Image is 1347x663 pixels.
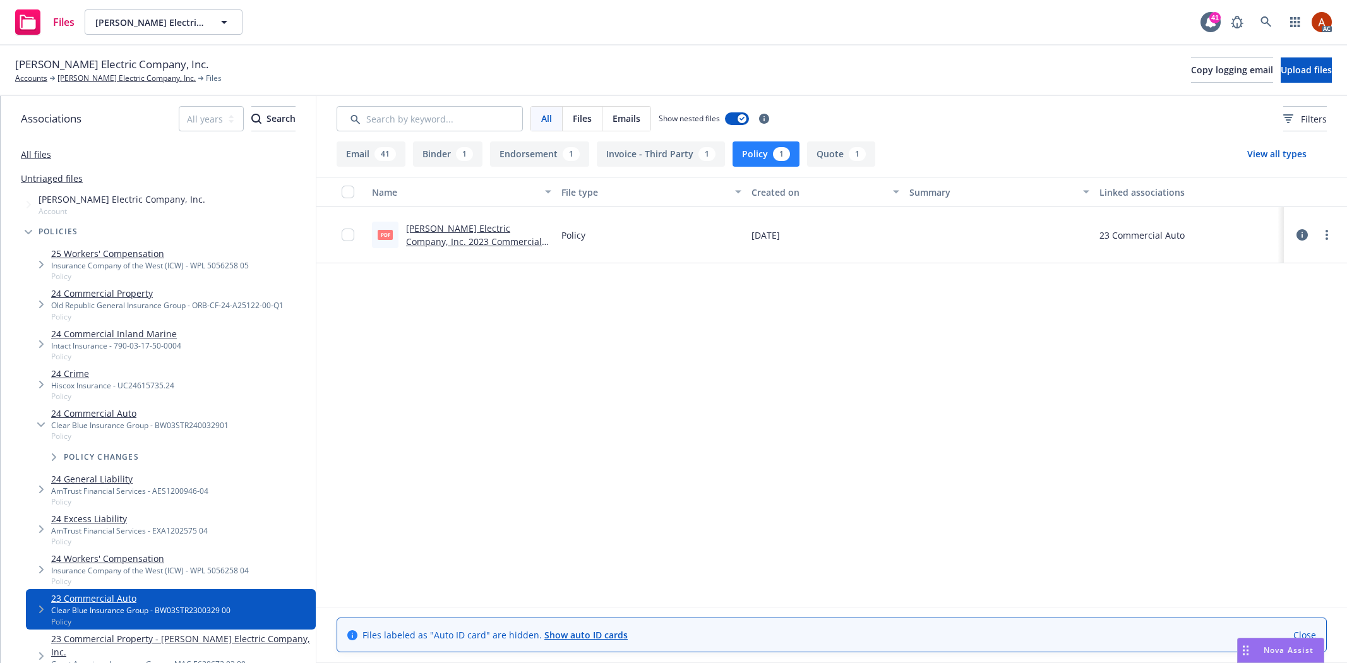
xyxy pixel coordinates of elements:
[51,420,229,431] div: Clear Blue Insurance Group - BW03STR240032901
[1224,9,1250,35] a: Report a Bug
[1238,638,1254,662] div: Drag to move
[21,110,81,127] span: Associations
[51,536,208,547] span: Policy
[1209,11,1221,23] div: 41
[544,629,628,641] a: Show auto ID cards
[1281,64,1332,76] span: Upload files
[39,206,205,217] span: Account
[1312,12,1332,32] img: photo
[849,147,866,161] div: 1
[561,229,585,242] span: Policy
[206,73,222,84] span: Files
[51,271,249,282] span: Policy
[367,177,556,207] button: Name
[57,73,196,84] a: [PERSON_NAME] Electric Company, Inc.
[10,4,80,40] a: Files
[251,107,296,131] div: Search
[556,177,746,207] button: File type
[751,186,885,199] div: Created on
[1319,227,1334,242] a: more
[378,230,393,239] span: pdf
[53,17,75,27] span: Files
[362,628,628,642] span: Files labeled as "Auto ID card" are hidden.
[51,512,208,525] a: 24 Excess Liability
[51,592,230,605] a: 23 Commercial Auto
[490,141,589,167] button: Endorsement
[751,229,780,242] span: [DATE]
[51,552,249,565] a: 24 Workers' Compensation
[1293,628,1316,642] a: Close
[51,565,249,576] div: Insurance Company of the West (ICW) - WPL 5056258 04
[51,287,284,300] a: 24 Commercial Property
[1264,645,1314,655] span: Nova Assist
[733,141,799,167] button: Policy
[51,576,249,587] span: Policy
[773,147,790,161] div: 1
[1283,9,1308,35] a: Switch app
[1281,57,1332,83] button: Upload files
[1094,177,1284,207] button: Linked associations
[1283,106,1327,131] button: Filters
[51,311,284,322] span: Policy
[51,351,181,362] span: Policy
[1283,112,1327,126] span: Filters
[1237,638,1324,663] button: Nova Assist
[807,141,875,167] button: Quote
[51,496,208,507] span: Policy
[51,260,249,271] div: Insurance Company of the West (ICW) - WPL 5056258 05
[337,106,523,131] input: Search by keyword...
[456,147,473,161] div: 1
[64,453,139,461] span: Policy changes
[51,632,311,659] a: 23 Commercial Property - [PERSON_NAME] Electric Company, Inc.
[904,177,1094,207] button: Summary
[95,16,205,29] span: [PERSON_NAME] Electric Company, Inc.
[563,147,580,161] div: 1
[561,186,727,199] div: File type
[51,616,230,627] span: Policy
[406,222,542,261] a: [PERSON_NAME] Electric Company, Inc. 2023 Commercial Auto Policy.pdf
[51,605,230,616] div: Clear Blue Insurance Group - BW03STR2300329 00
[413,141,482,167] button: Binder
[21,148,51,160] a: All files
[1191,64,1273,76] span: Copy logging email
[39,228,78,236] span: Policies
[51,431,229,441] span: Policy
[51,300,284,311] div: Old Republic General Insurance Group - ORB-CF-24-A25122-00-Q1
[251,106,296,131] button: SearchSearch
[1301,112,1327,126] span: Filters
[51,367,174,380] a: 24 Crime
[659,113,720,124] span: Show nested files
[21,172,83,185] a: Untriaged files
[251,114,261,124] svg: Search
[374,147,396,161] div: 41
[698,147,715,161] div: 1
[337,141,405,167] button: Email
[51,247,249,260] a: 25 Workers' Compensation
[15,73,47,84] a: Accounts
[909,186,1075,199] div: Summary
[51,327,181,340] a: 24 Commercial Inland Marine
[51,391,174,402] span: Policy
[573,112,592,125] span: Files
[51,486,208,496] div: AmTrust Financial Services - AES1200946-04
[51,407,229,420] a: 24 Commercial Auto
[1191,57,1273,83] button: Copy logging email
[1227,141,1327,167] button: View all types
[1099,229,1185,242] div: 23 Commercial Auto
[613,112,640,125] span: Emails
[1099,186,1279,199] div: Linked associations
[51,525,208,536] div: AmTrust Financial Services - EXA1202575 04
[1254,9,1279,35] a: Search
[342,186,354,198] input: Select all
[51,380,174,391] div: Hiscox Insurance - UC24615735.24
[342,229,354,241] input: Toggle Row Selected
[39,193,205,206] span: [PERSON_NAME] Electric Company, Inc.
[85,9,242,35] button: [PERSON_NAME] Electric Company, Inc.
[541,112,552,125] span: All
[51,472,208,486] a: 24 General Liability
[51,340,181,351] div: Intact Insurance - 790-03-17-50-0004
[597,141,725,167] button: Invoice - Third Party
[15,56,208,73] span: [PERSON_NAME] Electric Company, Inc.
[746,177,904,207] button: Created on
[372,186,537,199] div: Name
